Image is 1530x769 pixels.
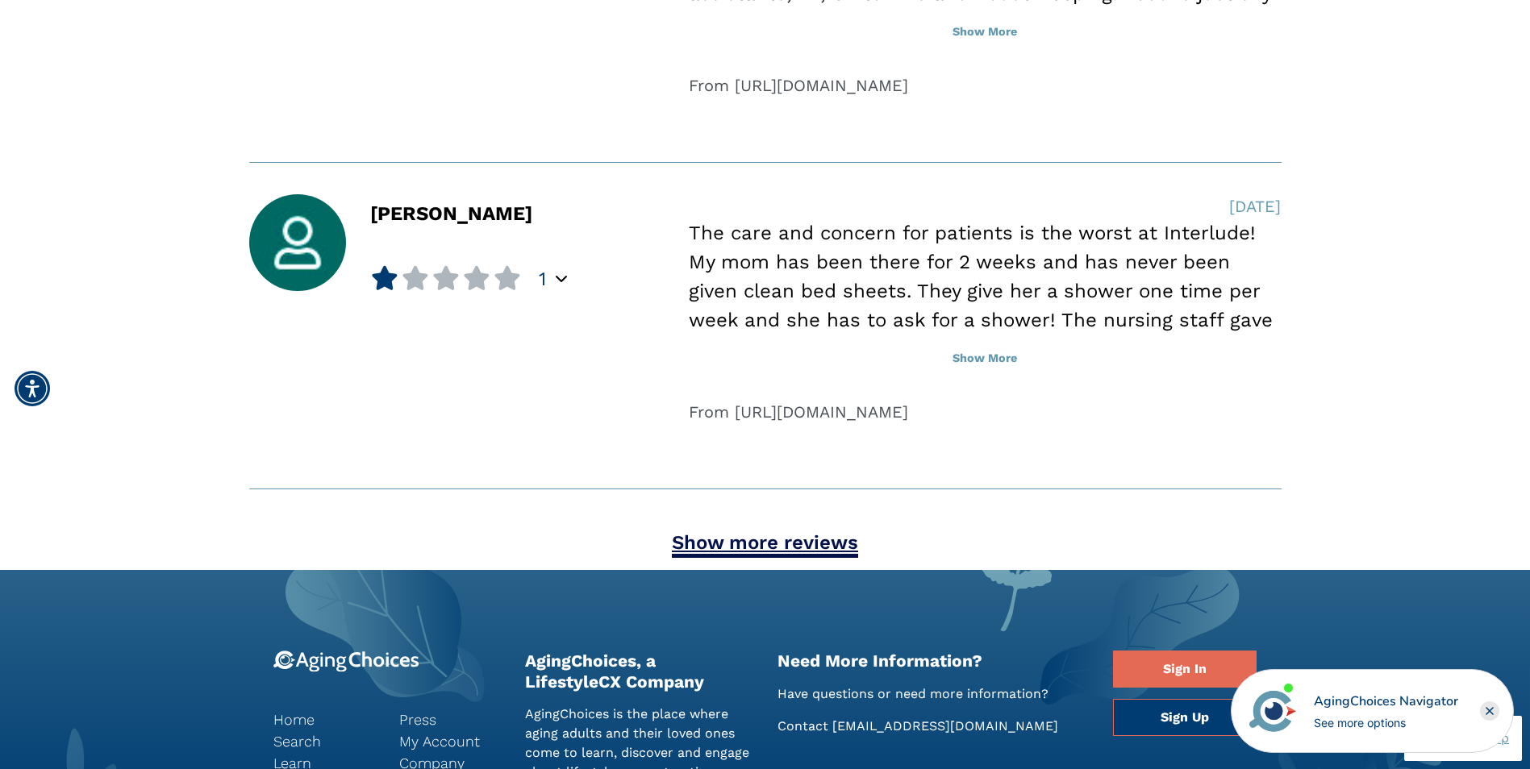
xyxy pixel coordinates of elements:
a: Home [273,709,375,730]
div: [PERSON_NAME] [370,204,532,291]
button: Show More [689,15,1281,50]
div: Popover trigger [556,269,567,289]
a: Sign Up [1113,699,1257,736]
div: [DATE] [1229,194,1281,218]
p: Have questions or need more information? [778,684,1090,704]
a: Sign In [1113,651,1257,688]
img: avatar [1245,684,1300,738]
div: From [URL][DOMAIN_NAME] [689,73,1281,98]
a: [EMAIL_ADDRESS][DOMAIN_NAME] [832,718,1058,734]
a: My Account [399,730,501,752]
p: Contact [778,717,1090,736]
img: 9-logo.svg [273,651,419,672]
div: From [URL][DOMAIN_NAME] [689,400,1281,424]
span: 1 [539,267,546,291]
div: The care and concern for patients is the worst at Interlude! My mom has been there for 2 weeks an... [689,218,1281,538]
h2: Need More Information? [778,651,1090,671]
h2: AgingChoices, a LifestyleCX Company [525,651,753,691]
a: Show more reviews [672,531,858,558]
button: Show More [689,341,1281,376]
a: Search [273,730,375,752]
div: AgingChoices Navigator [1314,692,1458,711]
div: See more options [1314,714,1458,731]
a: Press [399,709,501,730]
div: Close [1480,701,1499,721]
img: user_avatar.jpg [249,194,346,291]
div: Accessibility Menu [15,371,50,406]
